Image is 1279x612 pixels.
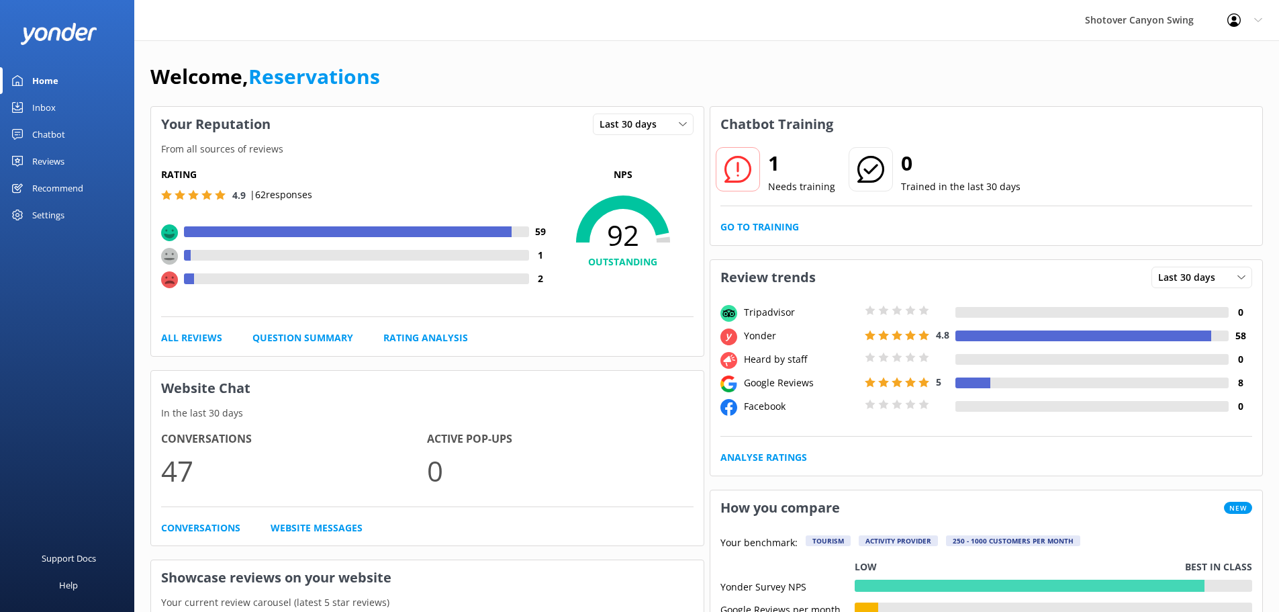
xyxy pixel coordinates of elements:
[529,271,553,286] h4: 2
[151,595,704,610] p: Your current review carousel (latest 5 star reviews)
[1229,352,1252,367] h4: 0
[741,329,861,343] div: Yonder
[901,147,1021,179] h2: 0
[1158,270,1223,285] span: Last 30 days
[741,305,861,320] div: Tripadvisor
[553,167,694,182] p: NPS
[768,179,835,194] p: Needs training
[427,448,693,493] p: 0
[383,331,468,345] a: Rating Analysis
[720,535,798,552] p: Your benchmark:
[529,248,553,263] h4: 1
[248,62,380,90] a: Reservations
[1229,305,1252,320] h4: 0
[32,202,64,228] div: Settings
[806,535,851,546] div: Tourism
[936,376,941,388] span: 5
[161,448,427,493] p: 47
[1229,329,1252,343] h4: 58
[161,331,222,345] a: All Reviews
[151,107,281,142] h3: Your Reputation
[553,255,694,269] h4: OUTSTANDING
[59,572,78,599] div: Help
[161,431,427,448] h4: Conversations
[768,147,835,179] h2: 1
[936,329,949,341] span: 4.8
[1185,560,1252,574] p: Best in class
[232,189,246,202] span: 4.9
[859,535,938,546] div: Activity Provider
[32,67,58,94] div: Home
[151,142,704,157] p: From all sources of reviews
[720,580,855,592] div: Yonder Survey NPS
[741,376,861,390] div: Google Reviews
[427,431,693,448] h4: Active Pop-ups
[20,23,97,45] img: yonder-white-logo.png
[855,560,877,574] p: Low
[151,406,704,421] p: In the last 30 days
[1224,502,1252,514] span: New
[720,220,799,234] a: Go to Training
[710,260,826,295] h3: Review trends
[32,94,56,121] div: Inbox
[741,399,861,414] div: Facebook
[32,121,65,148] div: Chatbot
[741,352,861,367] div: Heard by staff
[901,179,1021,194] p: Trained in the last 30 days
[710,107,843,142] h3: Chatbot Training
[151,560,704,595] h3: Showcase reviews on your website
[161,167,553,182] h5: Rating
[529,224,553,239] h4: 59
[720,450,807,465] a: Analyse Ratings
[250,187,312,202] p: | 62 responses
[553,218,694,252] span: 92
[32,148,64,175] div: Reviews
[600,117,665,132] span: Last 30 days
[151,371,704,406] h3: Website Chat
[161,521,240,535] a: Conversations
[42,545,96,572] div: Support Docs
[710,490,850,525] h3: How you compare
[150,60,380,93] h1: Welcome,
[271,521,363,535] a: Website Messages
[32,175,83,202] div: Recommend
[252,331,353,345] a: Question Summary
[1229,376,1252,390] h4: 8
[946,535,1080,546] div: 250 - 1000 customers per month
[1229,399,1252,414] h4: 0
